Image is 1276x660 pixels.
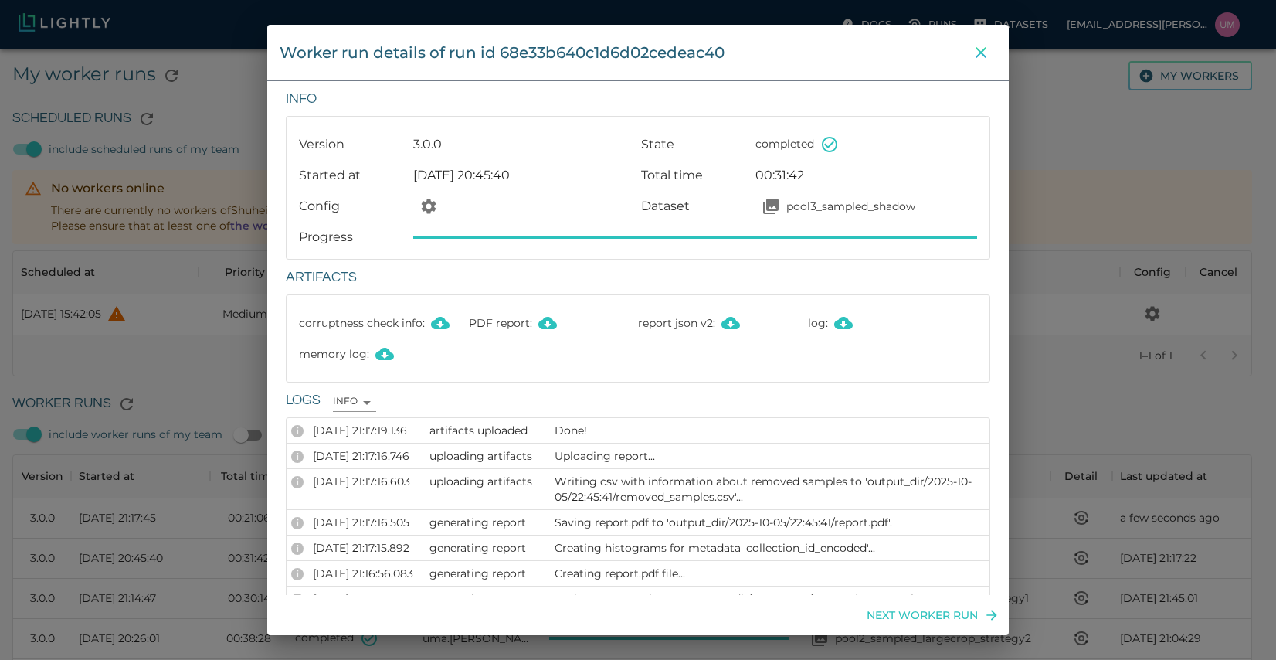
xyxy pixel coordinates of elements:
[429,591,545,607] p: generating report
[429,423,545,438] p: artifacts uploaded
[291,476,304,488] div: INFO
[291,517,304,529] div: INFO
[286,87,990,111] h6: Info
[313,566,420,581] p: [DATE] 21:16:56.083
[555,474,985,505] p: Writing csv with information about removed samples to 'output_dir/2025-10-05/22:45:41/removed_sam...
[555,566,985,581] p: Creating report.pdf file...
[860,601,1003,630] button: Next worker run
[555,448,985,464] p: Uploading report...
[715,308,746,339] button: Download report json v2
[555,515,985,530] p: Saving report.pdf to 'output_dir/2025-10-05/22:45:41/report.pdf'.
[299,166,407,185] p: Started at
[755,191,786,222] button: Open your dataset pool3_sampled_shadow
[280,40,725,65] div: Worker run details of run id 68e33b640c1d6d02cedeac40
[429,540,545,556] p: generating report
[313,474,420,489] p: [DATE] 21:17:16.603
[413,168,510,182] span: [DATE] 20:45:40
[641,197,749,216] p: Dataset
[291,425,304,437] div: INFO
[429,474,545,489] p: uploading artifacts
[407,129,635,154] div: 3.0.0
[291,594,304,606] div: INFO
[641,166,749,185] p: Total time
[425,308,456,339] button: Download corruptness check info
[429,566,545,581] p: generating report
[313,540,420,556] p: [DATE] 21:17:15.892
[808,308,978,339] p: log :
[291,451,304,463] div: INFO
[299,228,407,247] p: Progress
[369,339,400,369] button: Download memory log
[429,448,545,464] p: uploading artifacts
[286,266,990,290] h6: Artifacts
[755,168,804,182] time: 00:31:42
[429,515,545,530] p: generating report
[313,515,420,530] p: [DATE] 21:17:16.505
[828,308,859,339] button: Download log
[555,423,985,438] p: Done!
[291,568,304,580] div: INFO
[641,135,749,154] p: State
[299,339,469,369] p: memory log :
[965,37,996,68] button: close
[469,308,639,339] p: PDF report :
[786,199,915,214] p: pool3_sampled_shadow
[299,308,469,339] p: corruptness check info :
[755,137,814,151] span: completed
[532,308,563,339] button: Download PDF report
[755,191,977,222] a: Open your dataset pool3_sampled_shadowpool3_sampled_shadow
[299,197,407,216] p: Config
[313,448,420,464] p: [DATE] 21:17:16.746
[638,308,808,339] p: report json v2 :
[291,543,304,555] div: INFO
[313,591,420,607] p: [DATE] 21:16:56.057
[286,389,321,413] h6: Logs
[555,540,985,556] p: Creating histograms for metadata 'collection_id_encoded'...
[333,393,376,411] div: INFO
[814,129,845,160] button: State set to COMPLETED
[299,135,407,154] p: Version
[313,423,420,438] p: [DATE] 21:17:19.136
[555,591,985,607] p: Saving report_v2.json to 'output_dir/2025-10-05/22:45:41/report_v2.json'.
